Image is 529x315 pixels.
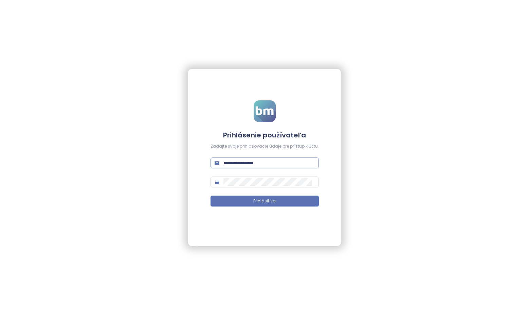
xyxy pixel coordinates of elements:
span: mail [215,161,219,165]
button: Prihlásiť sa [211,196,319,206]
span: Prihlásiť sa [253,198,276,204]
img: logo [254,100,276,122]
div: Zadajte svoje prihlasovacie údaje pre prístup k účtu. [211,143,319,150]
h4: Prihlásenie používateľa [211,130,319,140]
span: lock [215,180,219,184]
